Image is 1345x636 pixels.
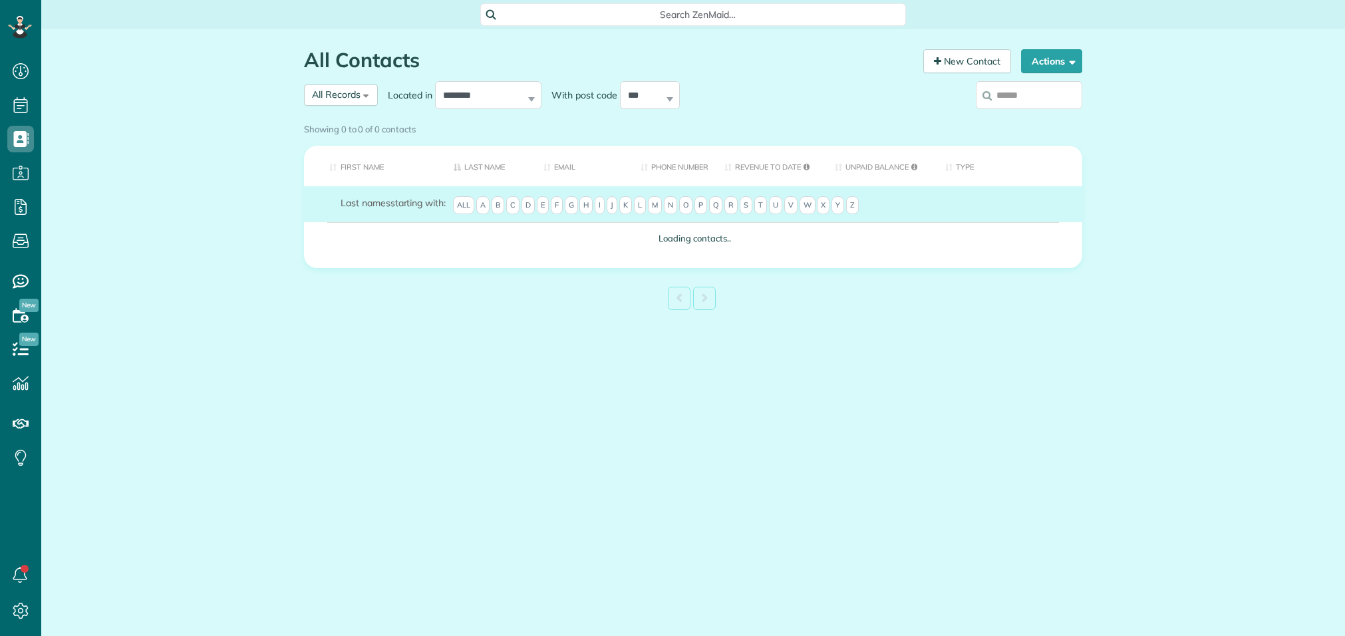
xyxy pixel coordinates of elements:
[304,118,1082,136] div: Showing 0 to 0 of 0 contacts
[831,196,844,215] span: Y
[378,88,435,102] label: Located in
[709,196,722,215] span: Q
[579,196,593,215] span: H
[800,196,816,215] span: W
[541,88,620,102] label: With post code
[619,196,632,215] span: K
[533,146,631,186] th: Email: activate to sort column ascending
[935,146,1082,186] th: Type: activate to sort column ascending
[679,196,692,215] span: O
[1021,49,1082,73] button: Actions
[492,196,504,215] span: B
[754,196,767,215] span: T
[506,196,520,215] span: C
[607,196,617,215] span: J
[634,196,646,215] span: L
[694,196,707,215] span: P
[769,196,782,215] span: U
[714,146,825,186] th: Revenue to Date: activate to sort column ascending
[565,196,578,215] span: G
[595,196,605,215] span: I
[304,146,444,186] th: First Name: activate to sort column ascending
[923,49,1011,73] a: New Contact
[341,197,390,209] span: Last names
[19,333,39,346] span: New
[846,196,859,215] span: Z
[724,196,738,215] span: R
[664,196,677,215] span: N
[537,196,549,215] span: E
[551,196,563,215] span: F
[304,222,1082,255] td: Loading contacts..
[19,299,39,312] span: New
[476,196,490,215] span: A
[522,196,535,215] span: D
[648,196,662,215] span: M
[817,196,829,215] span: X
[304,49,913,71] h1: All Contacts
[825,146,935,186] th: Unpaid Balance: activate to sort column ascending
[740,196,752,215] span: S
[631,146,714,186] th: Phone number: activate to sort column ascending
[453,196,474,215] span: All
[444,146,534,186] th: Last Name: activate to sort column descending
[312,88,361,100] span: All Records
[784,196,798,215] span: V
[341,196,446,210] label: starting with:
